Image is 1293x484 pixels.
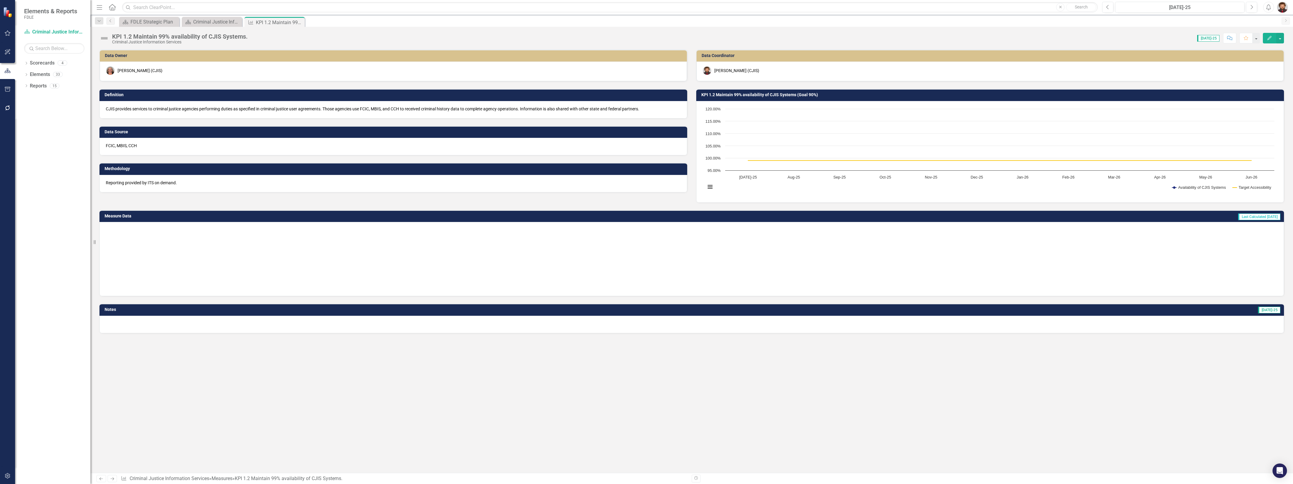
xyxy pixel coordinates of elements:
[1075,5,1088,9] span: Search
[106,143,681,149] p: FCIC, MBIS, CCH
[99,33,109,43] img: Not Defined
[193,18,241,26] div: Criminal Justice Information Services Landing Page
[235,476,342,481] div: KPI 1.2 Maintain 99% availability of CJIS Systems.
[705,156,721,160] text: 100.00%
[121,18,178,26] a: FDLE Strategic Plan
[183,18,241,26] a: Criminal Justice Information Services Landing Page
[1277,2,1288,13] img: Christopher Kenworthy
[105,130,684,134] h3: Data Source
[788,175,800,179] text: Aug-25
[706,182,714,191] button: View chart menu, Chart
[24,43,84,54] input: Search Below...
[739,175,757,179] text: [DATE]-25
[705,107,721,111] text: 120.00%
[1238,185,1271,190] text: Target Accessibility
[714,68,759,74] div: [PERSON_NAME] (CJIS)
[106,66,115,75] img: April Haupt
[879,175,891,179] text: Oct-25
[130,476,209,481] a: Criminal Justice Information Services
[1273,463,1287,478] div: Open Intercom Messenger
[703,66,711,75] img: Christopher Kenworthy
[1258,307,1280,313] span: [DATE]-25
[122,2,1098,13] input: Search ClearPoint...
[1178,185,1226,190] text: Availability of CJIS Systems
[105,214,558,218] h3: Measure Data
[705,131,721,136] text: 110.00%
[30,71,50,78] a: Elements
[708,168,721,173] text: 95.00%
[112,40,248,44] div: Criminal Justice Information Services
[1197,35,1219,42] span: [DATE]-25
[105,166,684,171] h3: Methodology
[24,15,77,20] small: FDLE
[1062,175,1074,179] text: Feb-26
[30,60,55,67] a: Scorecards
[1066,3,1096,11] button: Search
[105,53,684,58] h3: Data Owner
[1246,175,1257,179] text: Jun-26
[1232,185,1271,190] button: Show Target Accessibility
[705,144,721,148] text: 105.00%
[1238,214,1280,220] span: Last Calculated [DATE]
[131,18,178,26] div: FDLE Strategic Plan
[705,119,721,124] text: 115.00%
[1017,175,1028,179] text: Jan-26
[833,175,846,179] text: Sep-25
[112,33,248,40] div: KPI 1.2 Maintain 99% availability of CJIS Systems.
[30,83,47,90] a: Reports
[703,106,1277,196] svg: Interactive chart
[701,93,1281,97] h3: KPI 1.2 Maintain 99% availability of CJIS Systems (Goal 90%)
[1199,175,1212,179] text: May-26
[971,175,983,179] text: Dec-25
[105,307,497,312] h3: Notes
[121,475,687,482] div: » »
[1115,2,1244,13] button: [DATE]-25
[1108,175,1120,179] text: Mar-26
[925,175,937,179] text: Nov-25
[50,83,59,88] div: 15
[58,61,67,66] div: 4
[256,19,303,26] div: KPI 1.2 Maintain 99% availability of CJIS Systems.
[106,106,681,112] p: CJIS provides services to criminal justice agencies performing duties as specified in criminal ju...
[1172,185,1226,190] button: Show Availability of CJIS Systems
[1117,4,1242,11] div: [DATE]-25
[703,106,1278,196] div: Chart. Highcharts interactive chart.
[106,180,681,186] p: Reporting provided by ITS on demand.
[212,476,232,481] a: Measures
[24,8,77,15] span: Elements & Reports
[118,68,162,74] div: [PERSON_NAME] (CJIS)
[3,7,14,17] img: ClearPoint Strategy
[105,93,684,97] h3: Definition
[702,53,1281,58] h3: Data Coordinator
[1154,175,1166,179] text: Apr-26
[53,72,63,77] div: 33
[24,29,84,36] a: Criminal Justice Information Services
